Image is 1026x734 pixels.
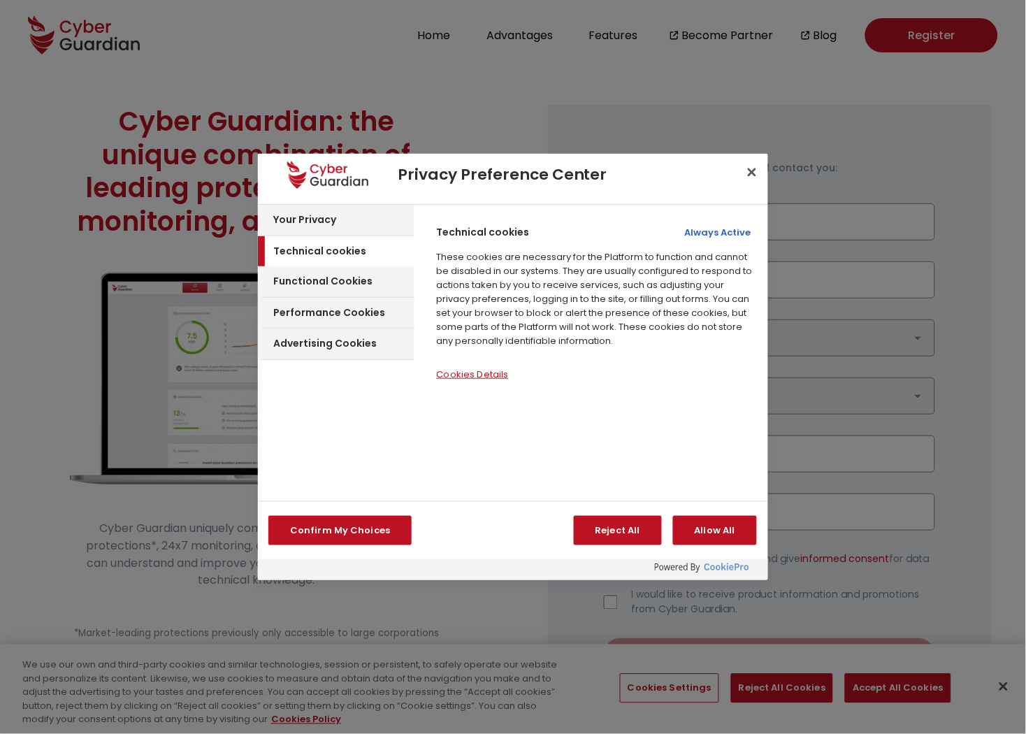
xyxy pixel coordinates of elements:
h3: Performance Cookies [273,306,385,320]
a: Powered by OneTrust Opens in a new Tab [655,563,761,580]
h4: Technical cookies [437,226,530,238]
button: Close preference center [737,157,767,187]
p: These cookies are necessary for the Platform to function and cannot be disabled in our systems. T... [430,250,763,355]
button: Confirm My Choices [268,516,412,545]
div: Always Active [685,226,751,240]
h3: Functional Cookies [273,275,373,289]
button: Allow All [673,516,757,545]
img: Company Logo [287,161,368,189]
h2: Privacy Preference Center [398,166,740,184]
button: Reject All [574,516,662,545]
h3: Your Privacy [273,213,336,227]
div: Privacy Preference Center [258,154,768,580]
div: Cookie Categories [258,205,414,501]
h3: Advertising Cookies [273,337,377,351]
div: Company Logo [265,161,391,189]
img: Powered by OneTrust Opens in a new Tab [655,563,750,574]
div: Preference center [258,154,768,580]
h3: Technical cookies [273,245,366,259]
button: Technical cookies - Cookie Details button opens Cookie List menu [437,370,509,380]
